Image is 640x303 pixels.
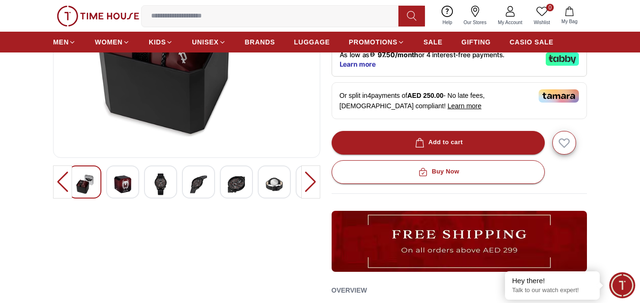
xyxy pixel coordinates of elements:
[424,34,442,51] a: SALE
[458,4,492,28] a: Our Stores
[556,5,583,27] button: My Bag
[349,34,405,51] a: PROMOTIONS
[294,34,330,51] a: LUGGAGE
[539,89,579,103] img: Tamara
[609,272,635,298] div: Chat Widget
[494,19,526,26] span: My Account
[190,173,207,195] img: POLICE Men's Multifunction Black Dial Watch - PEWGA0074501-SET
[332,283,367,297] h2: Overview
[332,160,545,184] button: Buy Now
[114,173,131,195] img: POLICE Men's Multifunction Black Dial Watch - PEWGA0074501-SET
[57,6,139,26] img: ...
[53,34,76,51] a: MEN
[424,37,442,47] span: SALE
[407,92,443,99] span: AED 250.00
[192,37,218,47] span: UNISEX
[512,286,593,294] p: Talk to our watch expert!
[461,34,491,51] a: GIFTING
[294,37,330,47] span: LUGGAGE
[460,19,490,26] span: Our Stores
[413,137,463,148] div: Add to cart
[228,173,245,195] img: POLICE Men's Multifunction Black Dial Watch - PEWGA0074501-SET
[448,102,482,110] span: Learn more
[245,34,275,51] a: BRANDS
[149,34,173,51] a: KIDS
[530,19,554,26] span: Wishlist
[332,211,587,272] img: ...
[95,34,130,51] a: WOMEN
[149,37,166,47] span: KIDS
[332,131,545,155] button: Add to cart
[558,18,581,25] span: My Bag
[439,19,456,26] span: Help
[266,173,283,195] img: POLICE Men's Multifunction Black Dial Watch - PEWGA0074501-SET
[245,37,275,47] span: BRANDS
[416,166,459,177] div: Buy Now
[76,173,93,195] img: POLICE Men's Multifunction Black Dial Watch - PEWGA0074501-SET
[332,82,587,119] div: Or split in 4 payments of - No late fees, [DEMOGRAPHIC_DATA] compliant!
[349,37,397,47] span: PROMOTIONS
[437,4,458,28] a: Help
[192,34,225,51] a: UNISEX
[546,4,554,11] span: 0
[53,37,69,47] span: MEN
[152,173,169,195] img: POLICE Men's Multifunction Black Dial Watch - PEWGA0074501-SET
[95,37,123,47] span: WOMEN
[461,37,491,47] span: GIFTING
[528,4,556,28] a: 0Wishlist
[512,276,593,286] div: Hey there!
[510,37,554,47] span: CASIO SALE
[510,34,554,51] a: CASIO SALE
